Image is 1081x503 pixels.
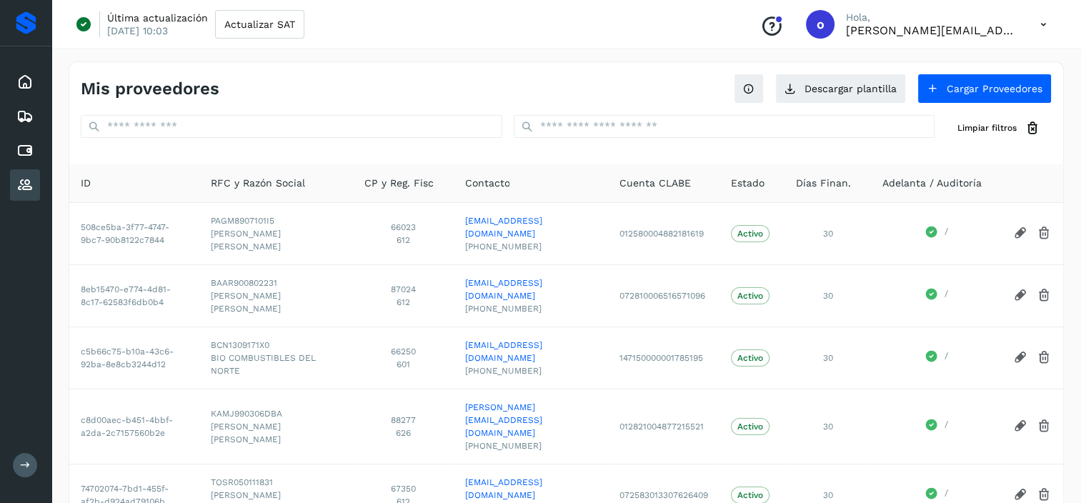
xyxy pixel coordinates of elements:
div: / [882,349,990,367]
a: [EMAIL_ADDRESS][DOMAIN_NAME] [464,339,597,364]
div: Embarques [10,101,40,132]
span: 612 [364,296,442,309]
span: [PHONE_NUMBER] [464,439,597,452]
div: Inicio [10,66,40,98]
span: PAGM8907101I5 [211,214,341,227]
span: 30 [822,422,832,432]
td: c8d00aec-b451-4bbf-a2da-2c7157560b2e [69,389,199,464]
span: BCN1309171X0 [211,339,341,352]
a: [PERSON_NAME][EMAIL_ADDRESS][DOMAIN_NAME] [464,401,597,439]
span: [PERSON_NAME] [PERSON_NAME] [211,227,341,253]
td: 012821004877215521 [608,389,719,464]
div: / [882,418,990,435]
td: 147150000001785195 [608,327,719,389]
span: 612 [364,234,442,246]
td: 8eb15470-e774-4d81-8c17-62583f6db0b4 [69,264,199,327]
span: Limpiar filtros [957,121,1017,134]
span: ID [81,176,91,191]
a: [EMAIL_ADDRESS][DOMAIN_NAME] [464,214,597,240]
p: obed.perez@clcsolutions.com.mx [846,24,1017,37]
span: 66023 [364,221,442,234]
button: Actualizar SAT [215,10,304,39]
span: 30 [822,229,832,239]
span: Días Finan. [796,176,851,191]
span: 30 [822,490,832,500]
button: Descargar plantilla [775,74,906,104]
button: Cargar Proveedores [917,74,1052,104]
span: [PHONE_NUMBER] [464,240,597,253]
span: Contacto [464,176,509,191]
div: / [882,287,990,304]
span: 66250 [364,345,442,358]
span: 601 [364,358,442,371]
span: BAAR900802231 [211,277,341,289]
span: CP y Reg. Fisc [364,176,433,191]
span: TOSR050111831 [211,476,341,489]
span: Adelanta / Auditoría [882,176,982,191]
p: [DATE] 10:03 [107,24,168,37]
span: 30 [822,291,832,301]
span: BIO COMBUSTIBLES DEL NORTE [211,352,341,377]
div: Proveedores [10,169,40,201]
span: [PERSON_NAME] [PERSON_NAME] [211,420,341,446]
p: Activo [737,291,763,301]
span: RFC y Razón Social [211,176,305,191]
span: [PHONE_NUMBER] [464,302,597,315]
span: 30 [822,353,832,363]
span: [PERSON_NAME] [PERSON_NAME] [211,289,341,315]
a: [EMAIL_ADDRESS][DOMAIN_NAME] [464,277,597,302]
td: 508ce5ba-3f77-4747-9bc7-90b8122c7844 [69,202,199,264]
p: Activo [737,422,763,432]
p: Activo [737,353,763,363]
span: 88277 [364,414,442,427]
button: Limpiar filtros [946,115,1052,141]
td: 072810006516571096 [608,264,719,327]
span: 87024 [364,283,442,296]
h4: Mis proveedores [81,79,219,99]
p: Activo [737,490,763,500]
span: KAMJ990306DBA [211,407,341,420]
span: [PHONE_NUMBER] [464,364,597,377]
div: / [882,225,990,242]
span: Estado [731,176,764,191]
p: Activo [737,229,763,239]
td: c5b66c75-b10a-43c6-92ba-8e8cb3244d12 [69,327,199,389]
span: 626 [364,427,442,439]
span: 67350 [364,482,442,495]
td: 012580004882181619 [608,202,719,264]
span: Cuenta CLABE [619,176,691,191]
a: [EMAIL_ADDRESS][DOMAIN_NAME] [464,476,597,502]
span: Actualizar SAT [224,19,295,29]
div: Cuentas por pagar [10,135,40,166]
p: Última actualización [107,11,208,24]
p: Hola, [846,11,1017,24]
